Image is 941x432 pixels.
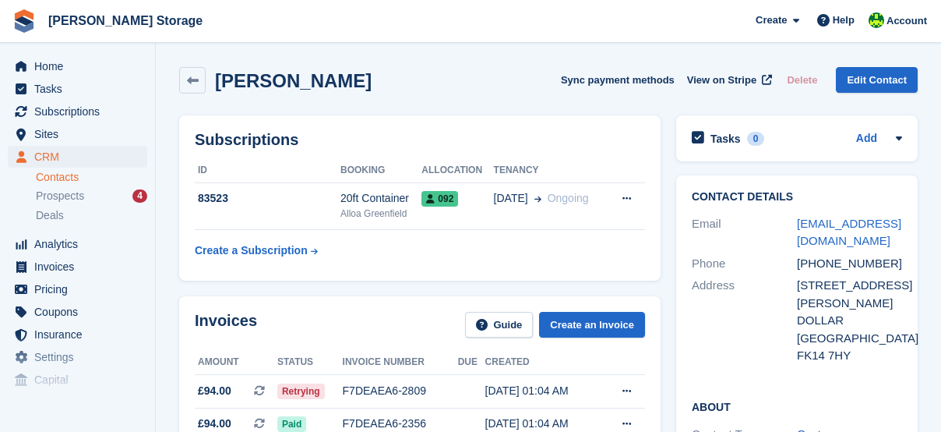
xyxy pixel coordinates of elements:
th: Invoice number [343,350,458,375]
a: [PERSON_NAME] Storage [42,8,209,34]
div: FK14 7HY [797,347,902,365]
button: Sync payment methods [561,67,675,93]
span: Coupons [34,301,128,323]
span: £94.00 [198,383,231,399]
a: menu [8,346,147,368]
div: [GEOGRAPHIC_DATA] [797,330,902,348]
span: Home [34,55,128,77]
span: [DATE] [494,190,528,207]
span: Create [756,12,787,28]
span: View on Stripe [687,73,756,88]
th: Allocation [421,158,493,183]
div: [DATE] 01:04 AM [485,416,601,432]
div: Alloa Greenfield [340,207,421,221]
a: menu [8,233,147,255]
h2: Contact Details [692,191,902,204]
a: menu [8,256,147,278]
a: menu [8,301,147,323]
a: Guide [465,312,534,338]
a: Edit Contact [836,67,918,93]
img: stora-icon-8386f47178a22dfd0bd8f6a31ec36ba5ce8667c1dd55bd0f319d3a0aa187defe.svg [12,9,36,33]
div: Email [692,215,797,250]
a: View on Stripe [681,67,775,93]
h2: Invoices [195,312,257,338]
th: Status [277,350,343,375]
div: 4 [132,189,147,203]
div: 20ft Container [340,190,421,207]
div: F7DEAEA6-2356 [343,416,458,432]
span: 092 [421,191,458,207]
a: menu [8,278,147,300]
a: Deals [36,207,147,224]
div: Phone [692,255,797,273]
a: menu [8,324,147,345]
span: Analytics [34,233,128,255]
th: Created [485,350,601,375]
h2: Tasks [710,132,741,146]
span: Subscriptions [34,101,128,122]
div: DOLLAR [797,312,902,330]
span: Sites [34,123,128,145]
div: 0 [747,132,765,146]
span: Prospects [36,189,84,204]
div: [PHONE_NUMBER] [797,255,902,273]
span: Deals [36,208,64,223]
h2: Subscriptions [195,131,645,149]
img: Claire Wilson [869,12,884,28]
span: Retrying [277,384,325,399]
a: Create an Invoice [539,312,645,338]
span: Settings [34,346,128,368]
span: Ongoing [548,192,589,204]
a: Contacts [36,170,147,185]
th: ID [195,158,340,183]
div: [STREET_ADDRESS][PERSON_NAME] [797,277,902,312]
a: menu [8,78,147,100]
span: Account [886,13,927,29]
span: Pricing [34,278,128,300]
span: Paid [277,416,306,432]
th: Booking [340,158,421,183]
a: menu [8,55,147,77]
h2: About [692,398,902,414]
th: Amount [195,350,277,375]
span: CRM [34,146,128,168]
span: Tasks [34,78,128,100]
span: Insurance [34,324,128,345]
a: menu [8,369,147,391]
span: Help [833,12,855,28]
span: Invoices [34,256,128,278]
div: F7DEAEA6-2809 [343,383,458,399]
a: Create a Subscription [195,236,318,265]
span: £94.00 [198,416,231,432]
a: Prospects 4 [36,188,147,204]
div: 83523 [195,190,340,207]
div: [DATE] 01:04 AM [485,383,601,399]
div: Address [692,277,797,365]
span: Capital [34,369,128,391]
button: Delete [781,67,823,93]
a: menu [8,101,147,122]
th: Tenancy [494,158,607,183]
h2: [PERSON_NAME] [215,70,372,91]
a: Add [856,130,877,148]
a: [EMAIL_ADDRESS][DOMAIN_NAME] [797,217,901,248]
a: menu [8,123,147,145]
div: Create a Subscription [195,243,308,259]
th: Due [458,350,485,375]
a: menu [8,146,147,168]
